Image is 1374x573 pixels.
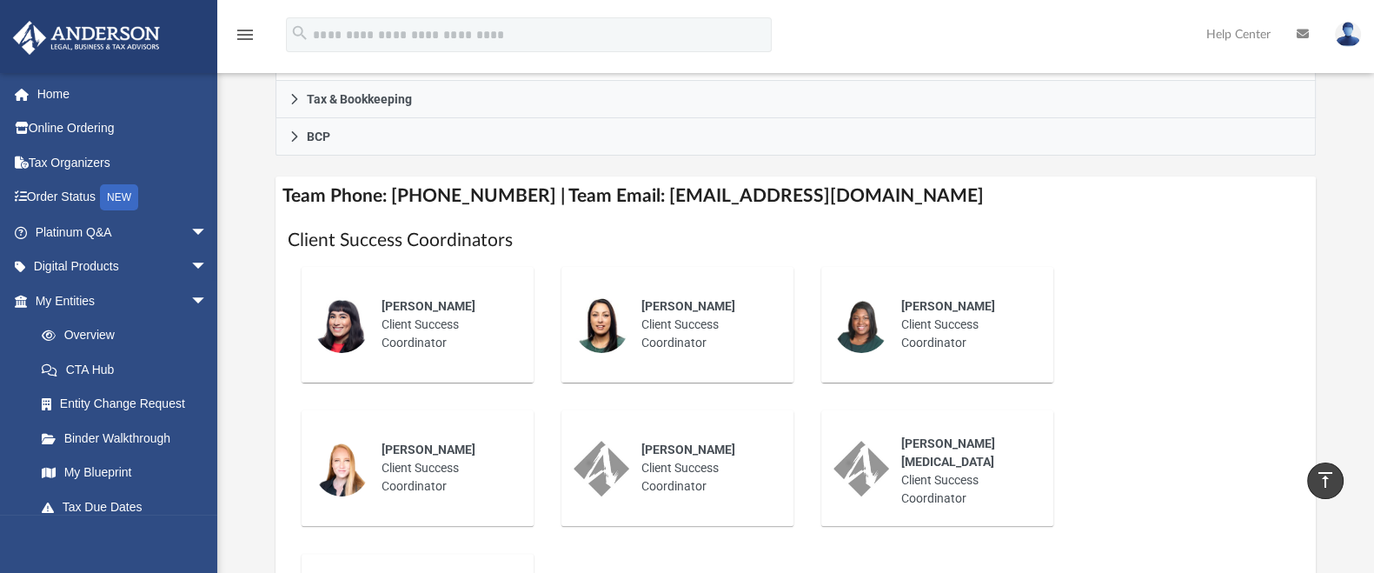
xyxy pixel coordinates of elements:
[12,77,234,111] a: Home
[574,441,629,496] img: thumbnail
[833,441,889,496] img: thumbnail
[24,318,234,353] a: Overview
[190,215,225,250] span: arrow_drop_down
[12,111,234,146] a: Online Ordering
[382,443,475,456] span: [PERSON_NAME]
[12,283,234,318] a: My Entitiesarrow_drop_down
[641,443,735,456] span: [PERSON_NAME]
[24,490,234,524] a: Tax Due Dates
[275,81,1317,118] a: Tax & Bookkeeping
[833,297,889,353] img: thumbnail
[574,297,629,353] img: thumbnail
[889,285,1041,364] div: Client Success Coordinator
[12,215,234,250] a: Platinum Q&Aarrow_drop_down
[288,228,1304,253] h1: Client Success Coordinators
[290,23,309,43] i: search
[24,387,234,422] a: Entity Change Request
[24,352,234,387] a: CTA Hub
[369,429,521,508] div: Client Success Coordinator
[901,299,995,313] span: [PERSON_NAME]
[629,429,781,508] div: Client Success Coordinator
[24,421,234,456] a: Binder Walkthrough
[190,250,225,285] span: arrow_drop_down
[12,145,234,180] a: Tax Organizers
[314,441,369,496] img: thumbnail
[889,423,1041,520] div: Client Success Coordinator
[275,118,1317,156] a: BCP
[235,33,256,45] a: menu
[901,436,995,469] span: [PERSON_NAME][MEDICAL_DATA]
[275,177,1317,216] h4: Team Phone: [PHONE_NUMBER] | Team Email: [EMAIL_ADDRESS][DOMAIN_NAME]
[314,297,369,353] img: thumbnail
[629,285,781,364] div: Client Success Coordinator
[307,130,330,143] span: BCP
[12,250,234,284] a: Digital Productsarrow_drop_down
[100,184,138,210] div: NEW
[235,24,256,45] i: menu
[190,283,225,319] span: arrow_drop_down
[641,299,735,313] span: [PERSON_NAME]
[369,285,521,364] div: Client Success Coordinator
[307,93,412,105] span: Tax & Bookkeeping
[12,180,234,216] a: Order StatusNEW
[24,456,225,490] a: My Blueprint
[1315,470,1336,490] i: vertical_align_top
[1335,22,1361,47] img: User Pic
[8,21,165,55] img: Anderson Advisors Platinum Portal
[382,299,475,313] span: [PERSON_NAME]
[1307,463,1344,499] a: vertical_align_top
